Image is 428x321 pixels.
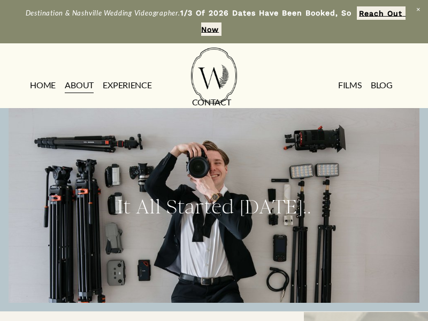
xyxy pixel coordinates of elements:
[65,77,93,94] a: ABOUT
[30,77,56,94] a: HOME
[371,77,393,94] a: Blog
[17,194,411,220] h2: It All Started [DATE]..
[191,48,237,104] img: Wild Fern Weddings
[201,6,406,36] a: Reach Out Now
[103,77,151,94] a: EXPERIENCE
[338,77,361,94] a: FILMS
